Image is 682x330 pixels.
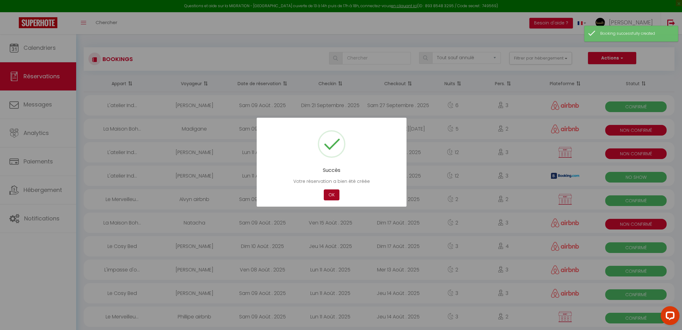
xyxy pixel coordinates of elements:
[656,304,682,330] iframe: LiveChat chat widget
[324,189,339,200] button: OK
[266,167,397,173] h2: Succès
[266,178,397,185] p: Votre réservation a bien été créée
[600,31,672,37] div: Booking successfully created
